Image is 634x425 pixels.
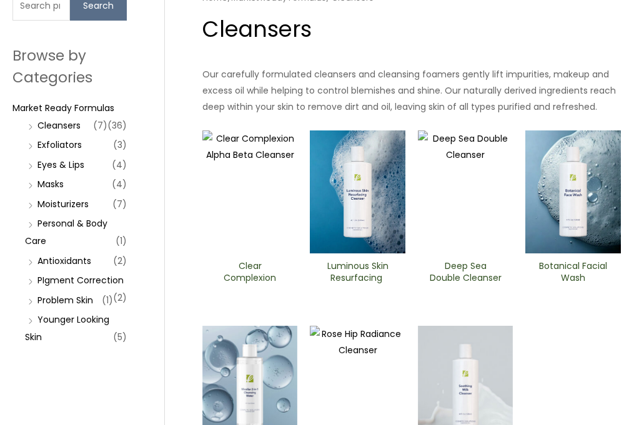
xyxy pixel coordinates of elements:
[12,102,114,114] a: Market Ready Formulas
[113,328,127,346] span: (5)
[112,175,127,193] span: (4)
[37,159,84,171] a: Eyes & Lips
[37,274,124,286] a: PIgment Correction
[113,289,127,306] span: (2)
[320,260,395,284] h2: Luminous Skin Resurfacing ​Cleanser
[37,294,93,306] a: Problem Skin
[107,117,127,134] span: (36)
[310,130,405,253] img: Luminous Skin Resurfacing ​Cleanser
[12,45,127,87] h2: Browse by Categories
[536,260,610,288] a: Botanical Facial Wash
[93,117,107,134] span: (7)
[202,66,621,115] p: Our carefully formulated cleansers and cleansing foamers gently lift impurities, makeup and exces...
[37,255,91,267] a: Antioxidants
[113,136,127,154] span: (3)
[102,291,113,309] span: (1)
[112,156,127,173] span: (4)
[37,139,82,151] a: Exfoliators
[113,252,127,270] span: (2)
[202,130,298,253] img: Clear Complexion Alpha Beta ​Cleanser
[37,119,81,132] a: Cleansers
[428,260,503,284] h2: Deep Sea Double Cleanser
[37,198,89,210] a: Moisturizers
[525,130,621,253] img: Botanical Facial Wash
[25,313,109,343] a: Younger Looking Skin
[202,14,621,44] h1: Cleansers
[320,260,395,288] a: Luminous Skin Resurfacing ​Cleanser
[116,232,127,250] span: (1)
[25,217,107,247] a: Personal & Body Care
[213,260,287,284] h2: Clear Complexion Alpha Beta ​Cleanser
[536,260,610,284] h2: Botanical Facial Wash
[37,178,64,190] a: Masks
[428,260,503,288] a: Deep Sea Double Cleanser
[418,130,513,253] img: Deep Sea Double Cleanser
[112,195,127,213] span: (7)
[213,260,287,288] a: Clear Complexion Alpha Beta ​Cleanser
